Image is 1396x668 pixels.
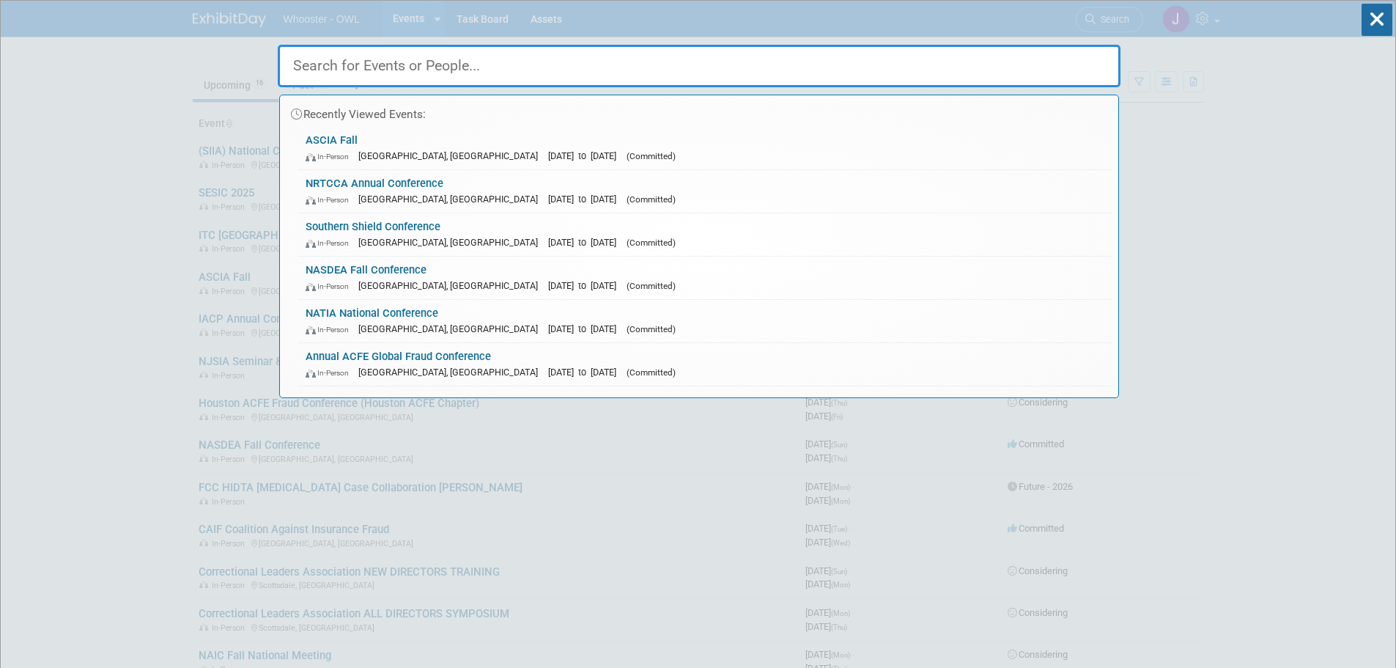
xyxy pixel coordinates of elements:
span: (Committed) [627,194,676,205]
span: (Committed) [627,238,676,248]
span: [DATE] to [DATE] [548,150,624,161]
a: Southern Shield Conference In-Person [GEOGRAPHIC_DATA], [GEOGRAPHIC_DATA] [DATE] to [DATE] (Commi... [298,213,1111,256]
div: Recently Viewed Events: [287,95,1111,127]
span: (Committed) [627,324,676,334]
span: (Committed) [627,367,676,378]
span: [GEOGRAPHIC_DATA], [GEOGRAPHIC_DATA] [358,323,545,334]
span: [DATE] to [DATE] [548,280,624,291]
span: In-Person [306,325,355,334]
span: In-Person [306,238,355,248]
a: NASDEA Fall Conference In-Person [GEOGRAPHIC_DATA], [GEOGRAPHIC_DATA] [DATE] to [DATE] (Committed) [298,257,1111,299]
a: ASCIA Fall In-Person [GEOGRAPHIC_DATA], [GEOGRAPHIC_DATA] [DATE] to [DATE] (Committed) [298,127,1111,169]
span: In-Person [306,195,355,205]
span: [DATE] to [DATE] [548,367,624,378]
span: [GEOGRAPHIC_DATA], [GEOGRAPHIC_DATA] [358,367,545,378]
span: In-Person [306,368,355,378]
span: (Committed) [627,151,676,161]
input: Search for Events or People... [278,45,1120,87]
span: [GEOGRAPHIC_DATA], [GEOGRAPHIC_DATA] [358,194,545,205]
span: In-Person [306,282,355,291]
span: In-Person [306,152,355,161]
a: Annual ACFE Global Fraud Conference In-Person [GEOGRAPHIC_DATA], [GEOGRAPHIC_DATA] [DATE] to [DAT... [298,343,1111,386]
a: NATIA National Conference In-Person [GEOGRAPHIC_DATA], [GEOGRAPHIC_DATA] [DATE] to [DATE] (Commit... [298,300,1111,342]
span: [DATE] to [DATE] [548,237,624,248]
span: (Committed) [627,281,676,291]
a: NRTCCA Annual Conference In-Person [GEOGRAPHIC_DATA], [GEOGRAPHIC_DATA] [DATE] to [DATE] (Committed) [298,170,1111,213]
span: [DATE] to [DATE] [548,323,624,334]
span: [GEOGRAPHIC_DATA], [GEOGRAPHIC_DATA] [358,150,545,161]
span: [GEOGRAPHIC_DATA], [GEOGRAPHIC_DATA] [358,237,545,248]
span: [DATE] to [DATE] [548,194,624,205]
span: [GEOGRAPHIC_DATA], [GEOGRAPHIC_DATA] [358,280,545,291]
